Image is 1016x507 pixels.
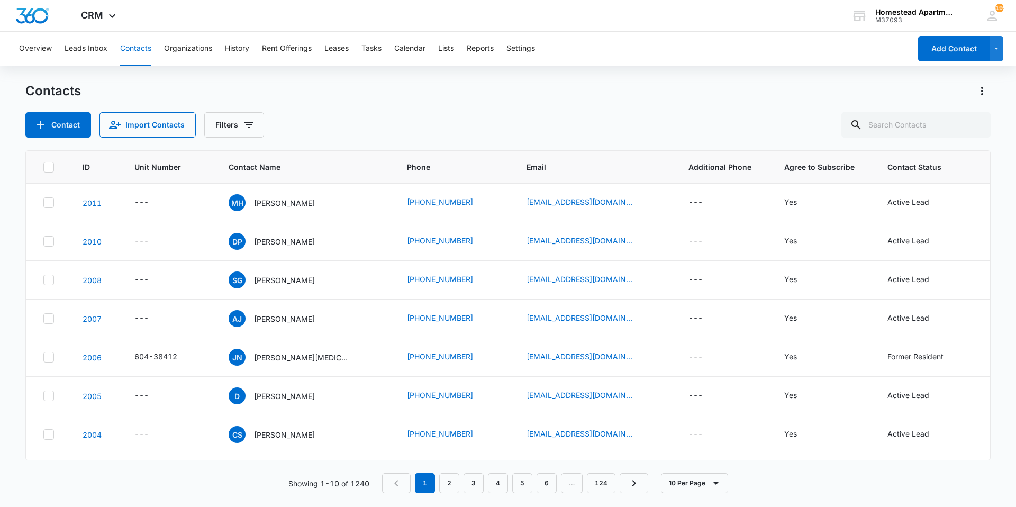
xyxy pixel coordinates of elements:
[134,235,168,248] div: Unit Number - - Select to Edit Field
[25,83,81,99] h1: Contacts
[784,161,862,173] span: Agree to Subscribe
[83,161,94,173] span: ID
[229,426,246,443] span: CS
[784,312,816,325] div: Agree to Subscribe - Yes - Select to Edit Field
[918,36,990,61] button: Add Contact
[407,390,473,401] a: [PHONE_NUMBER]
[134,196,149,209] div: ---
[784,390,797,401] div: Yes
[229,233,246,250] span: DP
[83,314,102,323] a: Navigate to contact details page for Ashlee J Smith
[527,351,651,364] div: Email - JonasNix2383@yahoo.com - Select to Edit Field
[688,312,722,325] div: Additional Phone - - Select to Edit Field
[229,271,334,288] div: Contact Name - Selina Gomez - Select to Edit Field
[134,274,168,286] div: Unit Number - - Select to Edit Field
[288,478,369,489] p: Showing 1-10 of 1240
[688,196,703,209] div: ---
[527,235,632,246] a: [EMAIL_ADDRESS][DOMAIN_NAME]
[875,16,952,24] div: account id
[527,274,651,286] div: Email - gomezselina521@gmail.com - Select to Edit Field
[506,32,535,66] button: Settings
[887,428,948,441] div: Contact Status - Active Lead - Select to Edit Field
[99,112,196,138] button: Import Contacts
[887,390,929,401] div: Active Lead
[784,390,816,402] div: Agree to Subscribe - Yes - Select to Edit Field
[407,161,486,173] span: Phone
[488,473,508,493] a: Page 4
[407,351,473,362] a: [PHONE_NUMBER]
[164,32,212,66] button: Organizations
[527,274,632,285] a: [EMAIL_ADDRESS][DOMAIN_NAME]
[841,112,991,138] input: Search Contacts
[527,235,651,248] div: Email - Dpace15@gmail.com - Select to Edit Field
[407,196,473,207] a: [PHONE_NUMBER]
[407,235,492,248] div: Phone - (970) 590-1979 - Select to Edit Field
[324,32,349,66] button: Leases
[83,430,102,439] a: Navigate to contact details page for Carrie Schantz
[887,235,948,248] div: Contact Status - Active Lead - Select to Edit Field
[537,473,557,493] a: Page 6
[784,428,797,439] div: Yes
[407,312,492,325] div: Phone - (970) 617-0015 - Select to Edit Field
[887,312,948,325] div: Contact Status - Active Lead - Select to Edit Field
[887,390,948,402] div: Contact Status - Active Lead - Select to Edit Field
[134,161,203,173] span: Unit Number
[527,351,632,362] a: [EMAIL_ADDRESS][DOMAIN_NAME]
[407,274,473,285] a: [PHONE_NUMBER]
[229,194,246,211] span: MH
[204,112,264,138] button: Filters
[887,274,929,285] div: Active Lead
[229,387,334,404] div: Contact Name - Dennis - Select to Edit Field
[784,274,816,286] div: Agree to Subscribe - Yes - Select to Edit Field
[394,32,425,66] button: Calendar
[262,32,312,66] button: Rent Offerings
[134,196,168,209] div: Unit Number - - Select to Edit Field
[83,353,102,362] a: Navigate to contact details page for Jonas Nix
[688,161,758,173] span: Additional Phone
[81,10,103,21] span: CRM
[438,32,454,66] button: Lists
[688,351,722,364] div: Additional Phone - - Select to Edit Field
[229,349,368,366] div: Contact Name - Jonas Nix - Select to Edit Field
[464,473,484,493] a: Page 3
[254,429,315,440] p: [PERSON_NAME]
[784,351,816,364] div: Agree to Subscribe - Yes - Select to Edit Field
[83,276,102,285] a: Navigate to contact details page for Selina Gomez
[784,351,797,362] div: Yes
[688,196,722,209] div: Additional Phone - - Select to Edit Field
[134,390,149,402] div: ---
[527,312,632,323] a: [EMAIL_ADDRESS][DOMAIN_NAME]
[254,352,349,363] p: [PERSON_NAME][MEDICAL_DATA]
[254,313,315,324] p: [PERSON_NAME]
[134,428,168,441] div: Unit Number - - Select to Edit Field
[407,428,473,439] a: [PHONE_NUMBER]
[407,274,492,286] div: Phone - (970) 652-8957 - Select to Edit Field
[527,161,648,173] span: Email
[229,310,334,327] div: Contact Name - Ashlee J Smith - Select to Edit Field
[527,196,651,209] div: Email - matthewhuber21@gmail.com - Select to Edit Field
[134,312,168,325] div: Unit Number - - Select to Edit Field
[688,390,703,402] div: ---
[229,194,334,211] div: Contact Name - Matthew Huber - Select to Edit Field
[620,473,648,493] a: Next Page
[661,473,728,493] button: 10 Per Page
[382,473,648,493] nav: Pagination
[688,274,722,286] div: Additional Phone - - Select to Edit Field
[887,312,929,323] div: Active Lead
[688,235,703,248] div: ---
[527,428,651,441] div: Email - schantzrc@gmail.com - Select to Edit Field
[784,235,797,246] div: Yes
[527,196,632,207] a: [EMAIL_ADDRESS][DOMAIN_NAME]
[19,32,52,66] button: Overview
[120,32,151,66] button: Contacts
[254,197,315,209] p: [PERSON_NAME]
[995,4,1004,12] span: 199
[887,161,958,173] span: Contact Status
[887,196,929,207] div: Active Lead
[527,390,651,402] div: Email - den_mag2005@yahoo.com - Select to Edit Field
[83,237,102,246] a: Navigate to contact details page for Danielle Pace
[134,235,149,248] div: ---
[784,428,816,441] div: Agree to Subscribe - Yes - Select to Edit Field
[25,112,91,138] button: Add Contact
[887,428,929,439] div: Active Lead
